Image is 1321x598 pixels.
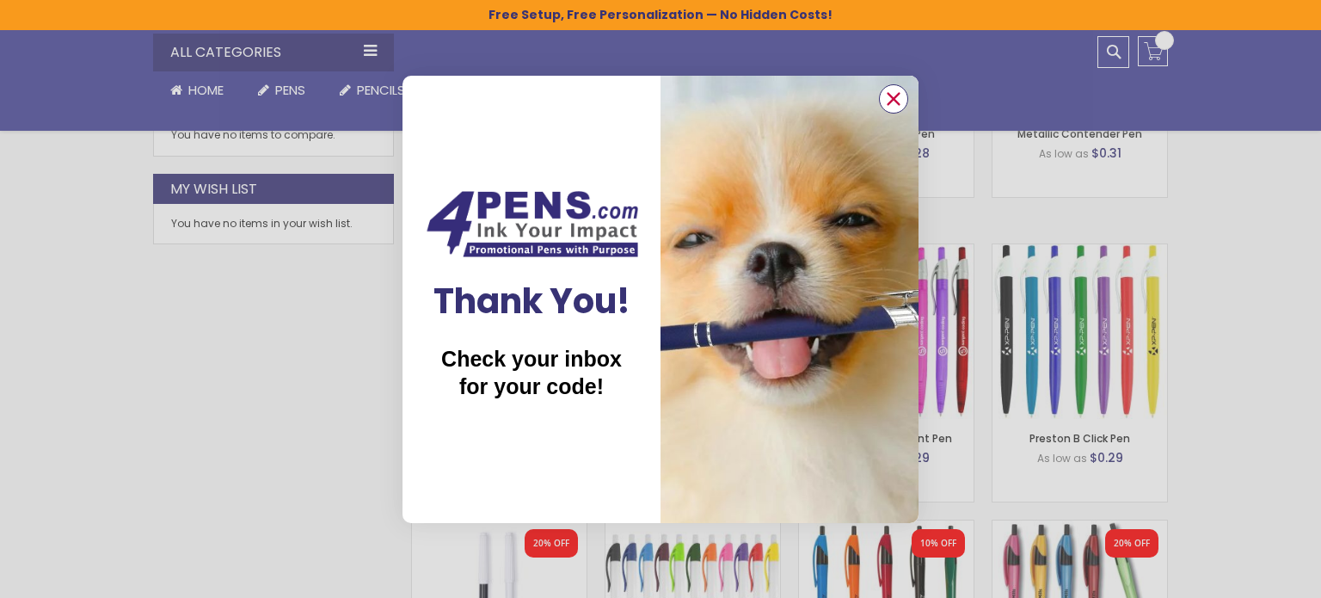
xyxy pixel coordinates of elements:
span: Check your inbox for your code! [441,347,622,398]
img: Couch [420,186,643,262]
img: b2d7038a-49cb-4a70-a7cc-c7b8314b33fd.jpeg [660,76,919,523]
span: Thank You! [433,277,630,325]
button: Close dialog [879,84,908,114]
